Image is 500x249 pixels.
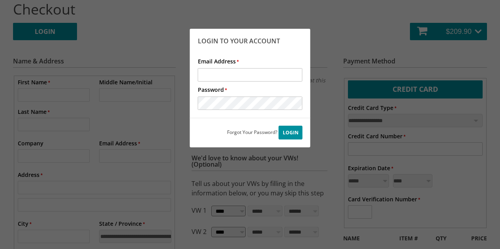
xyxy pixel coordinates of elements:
[227,129,277,136] a: Forgot Your Password?
[279,126,303,139] button: Login
[198,57,239,65] label: Email Address
[198,85,227,94] label: Password
[190,29,310,53] h4: Login to your Account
